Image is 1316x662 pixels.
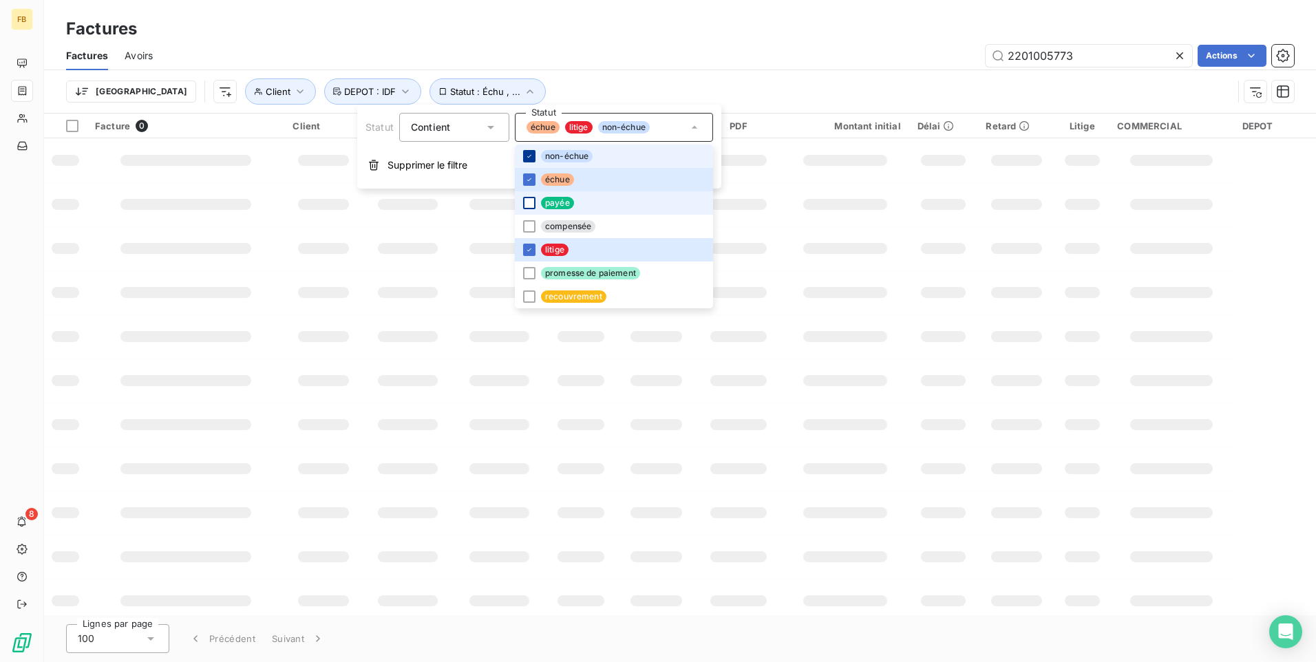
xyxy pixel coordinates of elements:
[704,120,774,131] div: PDF
[66,81,196,103] button: [GEOGRAPHIC_DATA]
[598,121,650,134] span: non-échue
[790,120,901,131] div: Montant initial
[1242,120,1308,131] div: DEPOT
[541,244,569,256] span: litige
[180,624,264,653] button: Précédent
[411,121,450,133] span: Contient
[136,120,148,132] span: 0
[25,508,38,520] span: 8
[986,120,1047,131] div: Retard
[264,624,333,653] button: Suivant
[1117,120,1226,131] div: COMMERCIAL
[344,86,396,97] span: DEPOT : IDF
[357,150,721,180] button: Supprimer le filtre
[1269,615,1302,648] div: Open Intercom Messenger
[1198,45,1266,67] button: Actions
[450,86,520,97] span: Statut : Échu , ...
[365,121,394,133] span: Statut
[11,632,33,654] img: Logo LeanPay
[429,78,546,105] button: Statut : Échu , ...
[565,121,593,134] span: litige
[388,158,467,172] span: Supprimer le filtre
[541,150,593,162] span: non-échue
[541,173,574,186] span: échue
[66,49,108,63] span: Factures
[78,632,94,645] span: 100
[293,120,354,131] div: Client
[541,197,574,209] span: payée
[986,45,1192,67] input: Rechercher
[66,17,137,41] h3: Factures
[541,220,595,233] span: compensée
[541,290,606,303] span: recouvrement
[125,49,153,63] span: Avoirs
[541,267,640,279] span: promesse de paiement
[11,8,33,30] div: FB
[245,78,316,105] button: Client
[917,120,970,131] div: Délai
[1063,120,1101,131] div: Litige
[527,121,560,134] span: échue
[266,86,290,97] span: Client
[324,78,421,105] button: DEPOT : IDF
[95,120,130,131] span: Facture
